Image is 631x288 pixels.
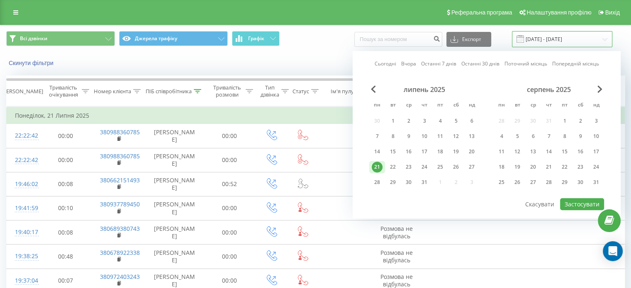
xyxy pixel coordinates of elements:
[512,177,523,188] div: 26
[597,85,602,93] span: Next Month
[15,200,32,216] div: 19:41:59
[451,9,512,16] span: Реферальна програма
[146,124,204,148] td: [PERSON_NAME]
[331,88,354,95] div: Ім'я пулу
[450,99,462,112] abbr: субота
[403,116,414,126] div: 2
[372,131,382,142] div: 7
[464,115,480,127] div: нд 6 лип 2025 р.
[1,88,43,95] div: [PERSON_NAME]
[557,115,573,127] div: пт 1 серп 2025 р.
[372,177,382,188] div: 28
[40,220,92,244] td: 00:08
[521,198,559,210] button: Скасувати
[204,124,256,148] td: 00:00
[204,220,256,244] td: 00:00
[494,85,604,94] div: серпень 2025
[403,162,414,172] div: 23
[385,176,401,189] div: вт 29 лип 2025 р.
[380,249,413,264] span: Розмова не відбулась
[100,225,140,232] a: 380689380743
[354,32,442,47] input: Пошук за номером
[47,84,80,98] div: Тривалість очікування
[419,116,430,126] div: 3
[451,146,461,157] div: 19
[591,177,602,188] div: 31
[575,177,586,188] div: 30
[591,116,602,126] div: 3
[94,88,131,95] div: Номер клієнта
[417,130,432,143] div: чт 10 лип 2025 р.
[435,162,446,172] div: 25
[543,146,554,157] div: 14
[387,99,399,112] abbr: вівторок
[40,124,92,148] td: 00:00
[557,161,573,173] div: пт 22 серп 2025 р.
[559,177,570,188] div: 29
[372,146,382,157] div: 14
[146,172,204,196] td: [PERSON_NAME]
[527,99,539,112] abbr: середа
[496,131,507,142] div: 4
[232,31,280,46] button: Графік
[591,131,602,142] div: 10
[588,176,604,189] div: нд 31 серп 2025 р.
[557,130,573,143] div: пт 8 серп 2025 р.
[15,152,32,168] div: 22:22:42
[15,224,32,240] div: 19:40:17
[40,244,92,269] td: 00:48
[574,99,587,112] abbr: субота
[15,128,32,144] div: 22:22:42
[435,131,446,142] div: 11
[541,161,557,173] div: чт 21 серп 2025 р.
[15,176,32,192] div: 19:46:02
[575,131,586,142] div: 9
[543,177,554,188] div: 28
[204,172,256,196] td: 00:52
[573,176,588,189] div: сб 30 серп 2025 р.
[603,241,623,261] div: Open Intercom Messenger
[528,177,538,188] div: 27
[605,9,620,16] span: Вихід
[573,130,588,143] div: сб 9 серп 2025 р.
[387,177,398,188] div: 29
[573,115,588,127] div: сб 2 серп 2025 р.
[511,99,524,112] abbr: вівторок
[401,115,417,127] div: ср 2 лип 2025 р.
[512,162,523,172] div: 19
[387,116,398,126] div: 1
[451,116,461,126] div: 5
[204,196,256,220] td: 00:00
[387,131,398,142] div: 8
[40,196,92,220] td: 00:10
[369,161,385,173] div: пн 21 лип 2025 р.
[451,131,461,142] div: 12
[401,176,417,189] div: ср 30 лип 2025 р.
[100,273,140,281] a: 380972403243
[401,130,417,143] div: ср 9 лип 2025 р.
[541,130,557,143] div: чт 7 серп 2025 р.
[146,148,204,172] td: [PERSON_NAME]
[146,88,192,95] div: ПІБ співробітника
[591,162,602,172] div: 24
[369,176,385,189] div: пн 28 лип 2025 р.
[525,176,541,189] div: ср 27 серп 2025 р.
[448,115,464,127] div: сб 5 лип 2025 р.
[509,145,525,158] div: вт 12 серп 2025 р.
[6,31,115,46] button: Всі дзвінки
[495,99,508,112] abbr: понеділок
[417,145,432,158] div: чт 17 лип 2025 р.
[100,249,140,257] a: 380678922338
[146,244,204,269] td: [PERSON_NAME]
[261,84,279,98] div: Тип дзвінка
[432,130,448,143] div: пт 11 лип 2025 р.
[369,85,480,94] div: липень 2025
[204,148,256,172] td: 00:00
[494,176,509,189] div: пн 25 серп 2025 р.
[434,99,446,112] abbr: п’ятниця
[588,161,604,173] div: нд 24 серп 2025 р.
[543,162,554,172] div: 21
[543,131,554,142] div: 7
[541,145,557,158] div: чт 14 серп 2025 р.
[369,130,385,143] div: пн 7 лип 2025 р.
